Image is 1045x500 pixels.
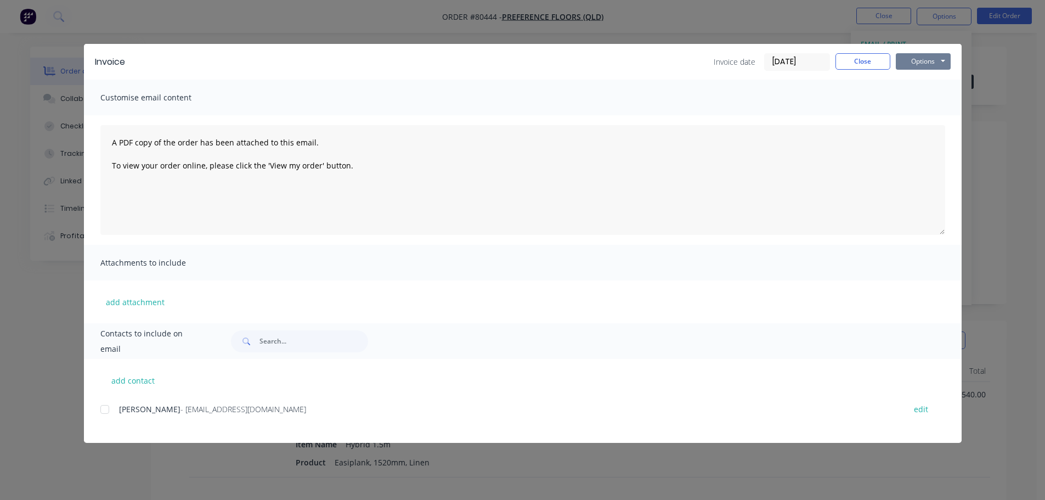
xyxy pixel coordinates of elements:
[100,90,221,105] span: Customise email content
[95,55,125,69] div: Invoice
[180,404,306,414] span: - [EMAIL_ADDRESS][DOMAIN_NAME]
[259,330,368,352] input: Search...
[100,326,204,357] span: Contacts to include on email
[907,402,935,417] button: edit
[896,53,951,70] button: Options
[835,53,890,70] button: Close
[714,56,755,68] span: Invoice date
[100,125,945,235] textarea: A PDF copy of the order has been attached to this email. To view your order online, please click ...
[119,404,180,414] span: [PERSON_NAME]
[100,255,221,271] span: Attachments to include
[100,294,170,310] button: add attachment
[100,372,166,389] button: add contact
